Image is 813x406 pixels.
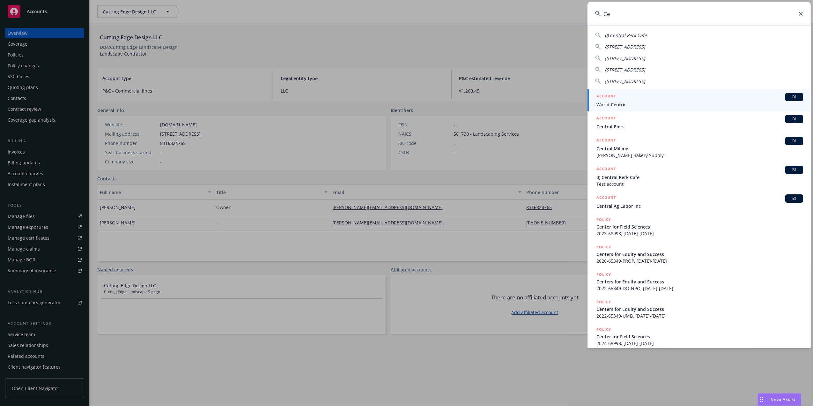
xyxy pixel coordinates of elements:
span: BI [788,94,801,100]
span: Central Ag Labor Inc [596,203,803,209]
a: ACCOUNTBICentral Ag Labor Inc [588,191,811,213]
span: Centers for Equity and Success [596,251,803,258]
a: ACCOUNTBI0) Central Perk CafeTest account [588,162,811,191]
span: [PERSON_NAME] Bakery Supply [596,152,803,159]
span: 2023-68998, [DATE]-[DATE] [596,230,803,237]
a: ACCOUNTBICentral Piers [588,111,811,133]
a: POLICYCenters for Equity and Success2022-65349-DO-NPO, [DATE]-[DATE] [588,268,811,295]
h5: ACCOUNT [596,93,616,101]
span: 2022-65349-UMB, [DATE]-[DATE] [596,312,803,319]
div: Drag to move [758,394,766,406]
span: [STREET_ADDRESS] [605,67,645,73]
span: Test account [596,181,803,187]
span: Central Piers [596,123,803,130]
span: 2020-65349-PROP, [DATE]-[DATE] [596,258,803,264]
h5: ACCOUNT [596,166,616,173]
h5: POLICY [596,299,611,305]
h5: POLICY [596,271,611,278]
h5: ACCOUNT [596,137,616,145]
h5: ACCOUNT [596,194,616,202]
h5: POLICY [596,244,611,250]
span: Centers for Equity and Success [596,306,803,312]
span: [STREET_ADDRESS] [605,55,645,61]
span: Center for Field Sciences [596,223,803,230]
span: 0) Central Perk Cafe [596,174,803,181]
input: Search... [588,2,811,25]
span: Central Milling [596,145,803,152]
span: 2022-65349-DO-NPO, [DATE]-[DATE] [596,285,803,292]
span: [STREET_ADDRESS] [605,78,645,84]
button: Nova Assist [758,393,802,406]
span: 0) Central Perk Cafe [605,32,647,38]
a: POLICYCenter for Field Sciences2024-68998, [DATE]-[DATE] [588,323,811,350]
span: 2024-68998, [DATE]-[DATE] [596,340,803,347]
a: ACCOUNTBIWorld Centric [588,89,811,111]
span: BI [788,138,801,144]
span: Center for Field Sciences [596,333,803,340]
a: ACCOUNTBICentral Milling[PERSON_NAME] Bakery Supply [588,133,811,162]
span: Centers for Equity and Success [596,278,803,285]
span: BI [788,116,801,122]
span: Nova Assist [771,397,796,402]
h5: POLICY [596,216,611,223]
h5: POLICY [596,326,611,333]
a: POLICYCenters for Equity and Success2022-65349-UMB, [DATE]-[DATE] [588,295,811,323]
a: POLICYCenter for Field Sciences2023-68998, [DATE]-[DATE] [588,213,811,240]
span: BI [788,196,801,201]
span: World Centric [596,101,803,108]
h5: ACCOUNT [596,115,616,123]
span: [STREET_ADDRESS] [605,44,645,50]
span: BI [788,167,801,173]
a: POLICYCenters for Equity and Success2020-65349-PROP, [DATE]-[DATE] [588,240,811,268]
